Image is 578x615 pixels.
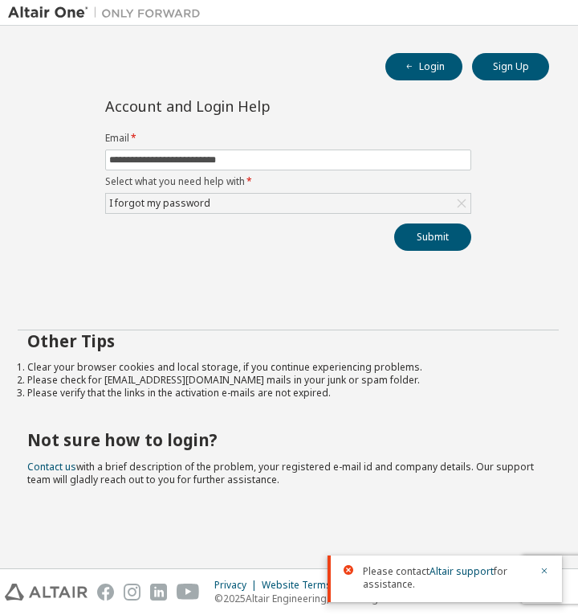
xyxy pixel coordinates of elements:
[27,374,549,387] li: Please check for [EMAIL_ADDRESS][DOMAIN_NAME] mails in your junk or spam folder.
[177,584,200,601] img: youtube.svg
[8,5,209,21] img: Altair One
[363,565,530,591] span: Please contact for assistance.
[214,579,262,592] div: Privacy
[385,53,462,80] button: Login
[27,460,76,474] a: Contact us
[27,429,549,450] h2: Not sure how to login?
[262,579,380,592] div: Website Terms of Use
[107,195,213,212] div: I forgot my password
[27,330,549,351] h2: Other Tips
[27,361,549,374] li: Clear your browser cookies and local storage, if you continue experiencing problems.
[472,53,549,80] button: Sign Up
[105,132,471,145] label: Email
[124,584,140,601] img: instagram.svg
[150,584,167,601] img: linkedin.svg
[27,387,549,400] li: Please verify that the links in the activation e-mails are not expired.
[97,584,114,601] img: facebook.svg
[105,100,398,113] div: Account and Login Help
[106,194,470,213] div: I forgot my password
[394,223,471,251] button: Submit
[105,175,471,188] label: Select what you need help with
[214,592,462,605] p: © 2025 Altair Engineering, Inc. All Rights Reserved.
[5,584,88,601] img: altair_logo.svg
[27,460,534,486] span: with a brief description of the problem, your registered e-mail id and company details. Our suppo...
[429,564,494,578] a: Altair support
